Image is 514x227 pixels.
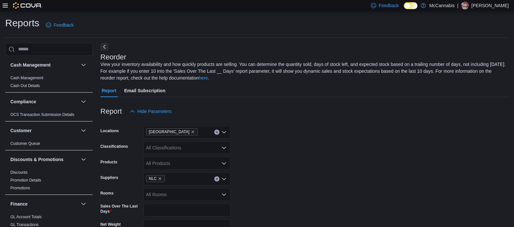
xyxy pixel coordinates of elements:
button: Cash Management [80,61,87,69]
h3: Reorder [100,53,126,61]
h3: Customer [10,127,32,134]
span: Deer Lake [146,128,198,135]
h3: Discounts & Promotions [10,156,63,163]
a: Cash Out Details [10,83,40,88]
label: Suppliers [100,175,118,180]
button: Discounts & Promotions [80,156,87,163]
h3: Report [100,107,122,115]
button: Remove Deer Lake from selection in this group [191,130,195,134]
span: Feedback [54,22,73,28]
p: | [457,2,458,9]
span: NLC [146,175,165,182]
label: Sales Over The Last Days [100,204,141,214]
button: Open list of options [221,176,227,182]
span: NLC [149,175,157,182]
button: Open list of options [221,145,227,150]
span: GL Account Totals [10,214,42,220]
button: Next [100,43,108,51]
h3: Cash Management [10,62,51,68]
h1: Reports [5,17,39,30]
button: Compliance [10,98,78,105]
div: Customer [5,140,93,150]
h3: Compliance [10,98,36,105]
a: Cash Management [10,76,43,80]
div: Discounts & Promotions [5,169,93,195]
input: Dark Mode [404,2,417,9]
a: Promotions [10,186,30,190]
a: GL Transactions [10,222,39,227]
button: Customer [80,127,87,134]
div: Krista Brumsey [461,2,469,9]
span: Feedback [379,2,399,9]
button: Customer [10,127,78,134]
a: Customer Queue [10,141,40,146]
span: Cash Management [10,75,43,81]
a: here [199,75,208,81]
button: Open list of options [221,130,227,135]
button: Remove NLC from selection in this group [158,177,162,181]
button: Finance [80,200,87,208]
button: Clear input [214,130,219,135]
div: View your inventory availability and how quickly products are selling. You can determine the quan... [100,61,506,82]
button: Finance [10,201,78,207]
button: Compliance [80,98,87,106]
a: Promotion Details [10,178,41,183]
a: Feedback [43,19,76,32]
label: Products [100,159,117,165]
span: Report [102,84,116,97]
button: Open list of options [221,192,227,197]
a: Discounts [10,170,28,175]
div: Compliance [5,111,93,121]
span: [GEOGRAPHIC_DATA] [149,129,190,135]
a: GL Account Totals [10,215,42,219]
label: Net Weight [100,222,121,227]
img: Cova [13,2,42,9]
span: Hide Parameters [138,108,172,115]
label: Classifications [100,144,128,149]
h3: Finance [10,201,28,207]
button: Cash Management [10,62,78,68]
p: McCannabis [429,2,455,9]
button: Open list of options [221,161,227,166]
div: Cash Management [5,74,93,92]
label: Rooms [100,191,114,196]
button: Discounts & Promotions [10,156,78,163]
button: Clear input [214,176,219,182]
button: Hide Parameters [127,105,174,118]
p: [PERSON_NAME] [471,2,509,9]
span: Email Subscription [124,84,165,97]
a: OCS Transaction Submission Details [10,112,74,117]
span: Cash Out Details [10,83,40,88]
label: Locations [100,128,119,133]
